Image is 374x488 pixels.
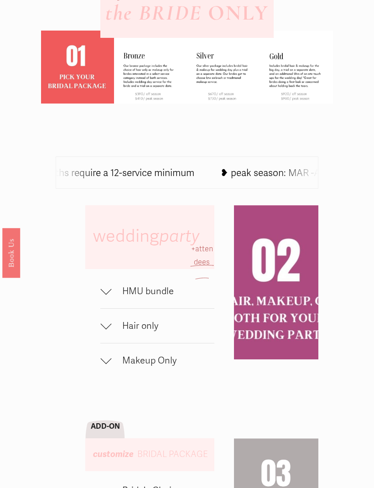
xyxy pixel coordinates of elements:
span: wedding [93,226,203,247]
button: Hair only [100,309,214,343]
span: Makeup Only [111,355,214,366]
img: bridal%2Bpackage.jpg [33,31,121,104]
a: Book Us [2,228,20,278]
em: customize [93,449,134,459]
img: PACKAGES FOR THE BRIDE [187,31,260,104]
span: + [191,244,195,254]
span: HMU bundle [111,286,214,297]
img: PACKAGES FOR THE BRIDE [260,31,333,104]
span: attendees [194,244,213,267]
img: PACKAGES FOR THE BRIDE [114,31,187,104]
strong: ADD-ON [91,422,120,431]
button: HMU bundle [100,274,214,308]
button: Makeup Only [100,343,214,378]
span: Hair only [111,320,214,332]
em: party [159,226,199,247]
span: BRIDAL PACKAGE [137,449,208,459]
